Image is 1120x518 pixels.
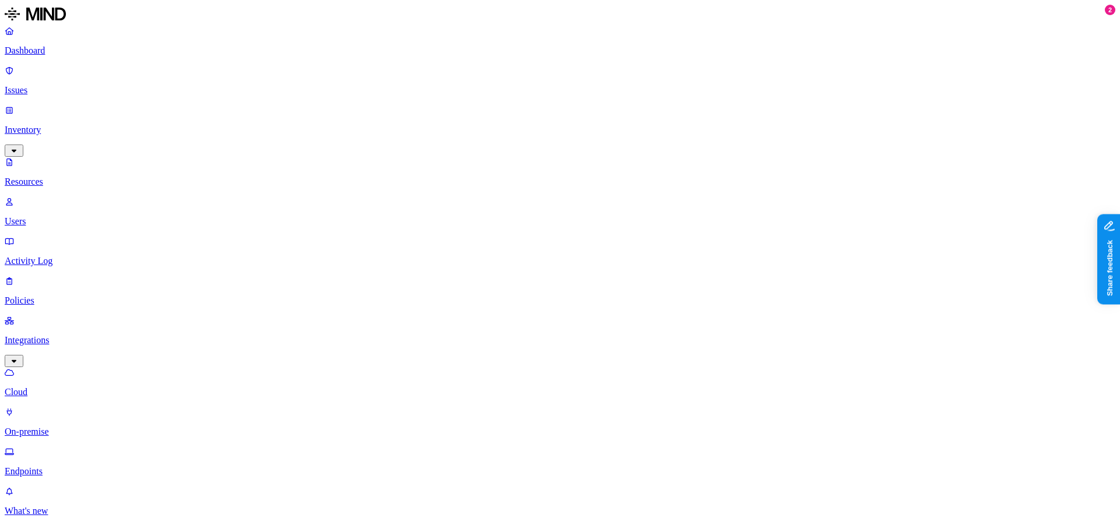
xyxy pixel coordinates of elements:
[5,236,1115,266] a: Activity Log
[5,407,1115,437] a: On-premise
[5,466,1115,477] p: Endpoints
[5,315,1115,365] a: Integrations
[5,387,1115,397] p: Cloud
[5,446,1115,477] a: Endpoints
[5,105,1115,155] a: Inventory
[5,5,1115,26] a: MIND
[5,506,1115,516] p: What's new
[5,367,1115,397] a: Cloud
[5,427,1115,437] p: On-premise
[5,65,1115,96] a: Issues
[5,157,1115,187] a: Resources
[5,256,1115,266] p: Activity Log
[5,486,1115,516] a: What's new
[5,85,1115,96] p: Issues
[5,196,1115,227] a: Users
[5,125,1115,135] p: Inventory
[5,26,1115,56] a: Dashboard
[5,45,1115,56] p: Dashboard
[1105,5,1115,15] div: 2
[5,216,1115,227] p: Users
[5,295,1115,306] p: Policies
[5,5,66,23] img: MIND
[5,177,1115,187] p: Resources
[5,335,1115,346] p: Integrations
[5,276,1115,306] a: Policies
